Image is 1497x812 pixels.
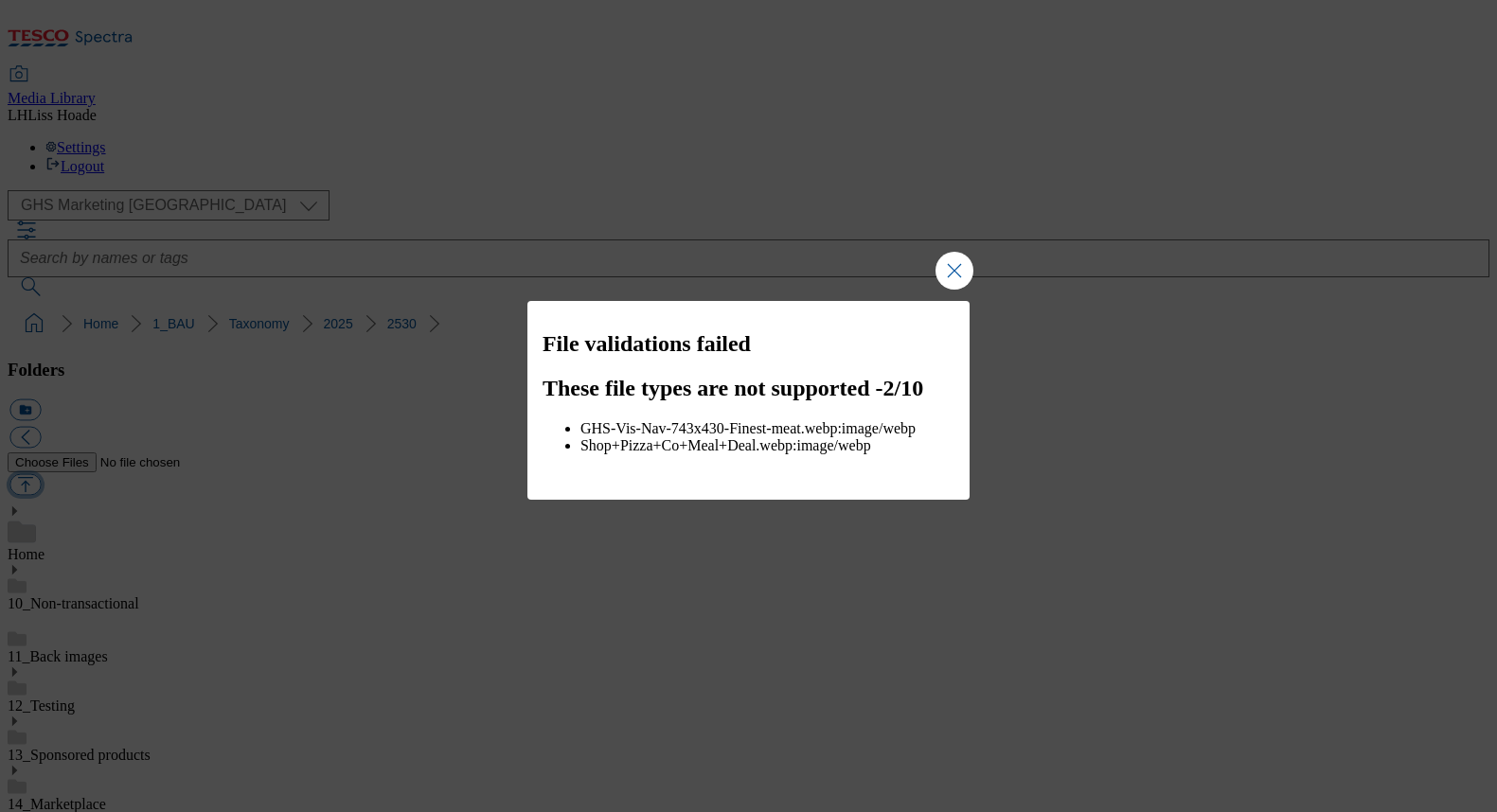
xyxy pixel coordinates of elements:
[580,437,954,454] li: :
[842,420,916,436] span: image/webp
[580,420,954,437] li: :
[543,331,954,357] h2: File validations failed
[580,437,793,453] span: Shop+Pizza+Co+Meal+Deal.webp
[936,252,973,290] button: Close Modal
[796,437,870,453] span: image/webp
[580,420,837,436] span: GHS-Vis-Nav-743x430-Finest-meat.webp
[527,301,970,500] div: Modal
[543,376,954,401] h2: These file types are not supported - 2 / 10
